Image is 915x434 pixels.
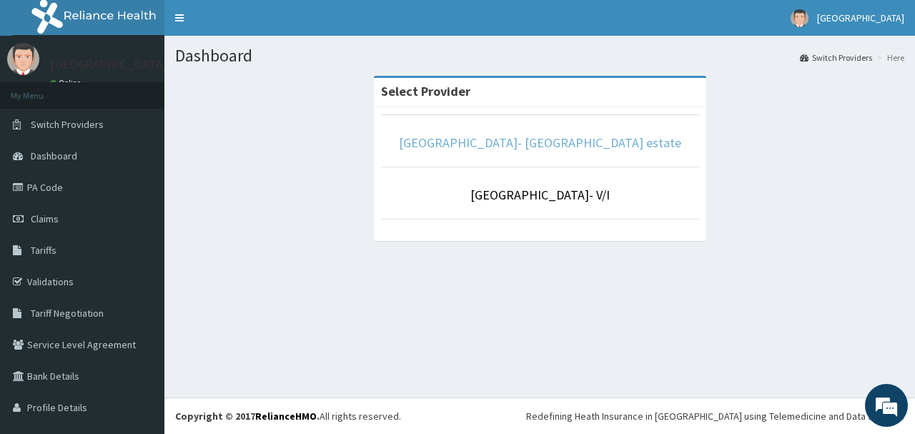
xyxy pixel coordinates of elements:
footer: All rights reserved. [164,398,915,434]
span: Claims [31,212,59,225]
li: Here [874,51,904,64]
span: Tariff Negotiation [31,307,104,320]
span: [GEOGRAPHIC_DATA] [817,11,904,24]
a: [GEOGRAPHIC_DATA]- V/I [470,187,610,203]
p: [GEOGRAPHIC_DATA] [50,58,168,71]
div: Redefining Heath Insurance in [GEOGRAPHIC_DATA] using Telemedicine and Data Science! [526,409,904,423]
strong: Copyright © 2017 . [175,410,320,423]
span: Dashboard [31,149,77,162]
h1: Dashboard [175,46,904,65]
img: User Image [7,43,39,75]
a: Switch Providers [800,51,872,64]
img: User Image [791,9,808,27]
a: RelianceHMO [255,410,317,423]
span: Tariffs [31,244,56,257]
strong: Select Provider [381,83,470,99]
span: Switch Providers [31,118,104,131]
a: [GEOGRAPHIC_DATA]- [GEOGRAPHIC_DATA] estate [399,134,681,151]
a: Online [50,78,84,88]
